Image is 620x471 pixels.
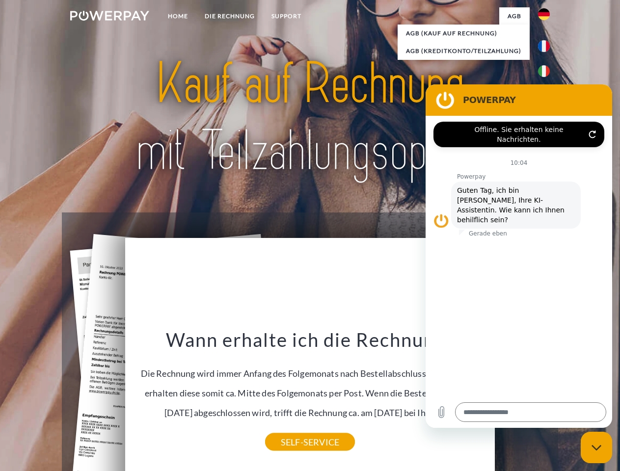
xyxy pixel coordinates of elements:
[160,7,196,25] a: Home
[426,84,612,428] iframe: Messaging-Fenster
[581,432,612,463] iframe: Schaltfläche zum Öffnen des Messaging-Fensters; Konversation läuft
[196,7,263,25] a: DIE RECHNUNG
[94,47,526,188] img: title-powerpay_de.svg
[538,8,550,20] img: de
[70,11,149,21] img: logo-powerpay-white.svg
[131,328,489,351] h3: Wann erhalte ich die Rechnung?
[263,7,310,25] a: SUPPORT
[265,433,355,451] a: SELF-SERVICE
[398,25,530,42] a: AGB (Kauf auf Rechnung)
[398,42,530,60] a: AGB (Kreditkonto/Teilzahlung)
[538,65,550,77] img: it
[131,328,489,442] div: Die Rechnung wird immer Anfang des Folgemonats nach Bestellabschluss generiert. Sie erhalten dies...
[499,7,530,25] a: agb
[538,40,550,52] img: fr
